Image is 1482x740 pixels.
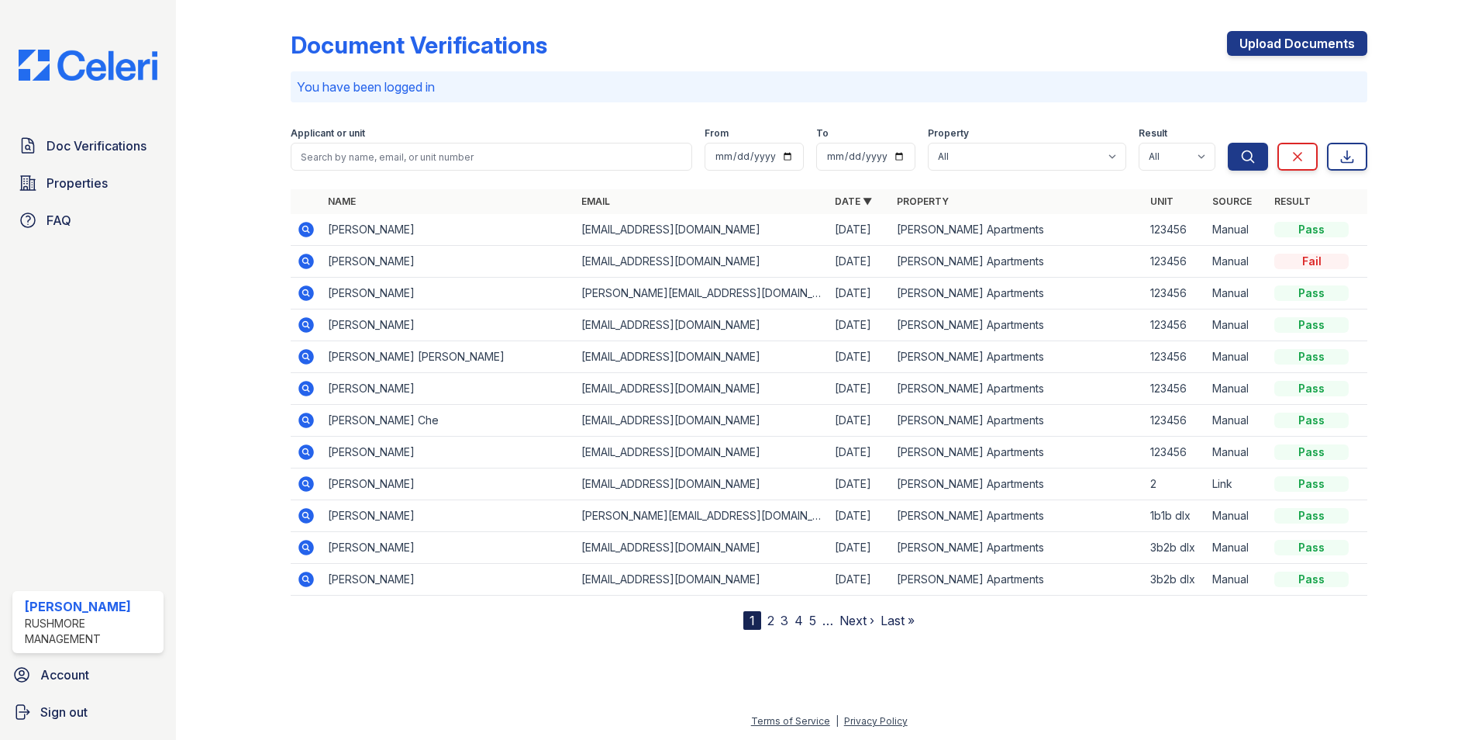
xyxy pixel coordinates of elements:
td: [PERSON_NAME] [322,278,575,309]
td: 123456 [1144,341,1206,373]
img: CE_Logo_Blue-a8612792a0a2168367f1c8372b55b34899dd931a85d93a1a3d3e32e68fde9ad4.png [6,50,170,81]
span: Sign out [40,703,88,721]
a: Terms of Service [751,715,830,727]
td: 123456 [1144,246,1206,278]
td: [PERSON_NAME] [322,469,575,500]
a: 3 [781,613,788,628]
div: Pass [1274,349,1349,365]
div: | [836,715,839,727]
td: [PERSON_NAME] Apartments [891,532,1144,564]
a: Privacy Policy [844,715,908,727]
td: [DATE] [829,373,891,405]
td: [PERSON_NAME] [322,500,575,532]
div: Pass [1274,476,1349,492]
label: Applicant or unit [291,127,365,140]
td: [PERSON_NAME] [322,246,575,278]
td: [PERSON_NAME] [322,214,575,246]
div: Pass [1274,540,1349,555]
div: Document Verifications [291,31,547,59]
td: [DATE] [829,564,891,596]
td: [PERSON_NAME] Apartments [891,469,1144,500]
div: Pass [1274,572,1349,587]
span: Doc Verifications [47,137,146,155]
div: [PERSON_NAME] [25,597,157,616]
div: Pass [1274,285,1349,301]
td: Manual [1206,373,1268,405]
div: Pass [1274,508,1349,524]
td: Manual [1206,278,1268,309]
a: 2 [767,613,774,628]
a: 5 [809,613,816,628]
a: Result [1274,195,1311,207]
td: [PERSON_NAME] Apartments [891,278,1144,309]
div: 1 [743,611,761,630]
td: [DATE] [829,500,891,532]
a: Next › [839,613,874,628]
a: Account [6,659,170,690]
a: Name [328,195,356,207]
td: Manual [1206,564,1268,596]
input: Search by name, email, or unit number [291,143,692,171]
td: [DATE] [829,214,891,246]
td: [PERSON_NAME][EMAIL_ADDRESS][DOMAIN_NAME] [575,500,829,532]
td: [EMAIL_ADDRESS][DOMAIN_NAME] [575,437,829,469]
div: Pass [1274,444,1349,460]
td: [EMAIL_ADDRESS][DOMAIN_NAME] [575,405,829,437]
a: Upload Documents [1227,31,1367,56]
a: 4 [794,613,803,628]
td: Manual [1206,500,1268,532]
td: Link [1206,469,1268,500]
a: Sign out [6,697,170,728]
td: [PERSON_NAME] Apartments [891,373,1144,405]
td: [EMAIL_ADDRESS][DOMAIN_NAME] [575,309,829,341]
a: Property [897,195,949,207]
td: 123456 [1144,405,1206,437]
td: [PERSON_NAME] Apartments [891,405,1144,437]
td: [PERSON_NAME] Apartments [891,564,1144,596]
div: Rushmore Management [25,616,157,647]
td: Manual [1206,214,1268,246]
td: [PERSON_NAME] Che [322,405,575,437]
div: Pass [1274,381,1349,396]
td: [EMAIL_ADDRESS][DOMAIN_NAME] [575,214,829,246]
td: [PERSON_NAME] Apartments [891,246,1144,278]
span: Properties [47,174,108,192]
span: Account [40,666,89,684]
td: Manual [1206,532,1268,564]
p: You have been logged in [297,78,1361,96]
a: Source [1212,195,1252,207]
td: [DATE] [829,405,891,437]
td: [PERSON_NAME] Apartments [891,437,1144,469]
td: 123456 [1144,309,1206,341]
td: [EMAIL_ADDRESS][DOMAIN_NAME] [575,469,829,500]
a: Email [581,195,610,207]
td: [PERSON_NAME] Apartments [891,500,1144,532]
a: Properties [12,168,164,199]
td: [DATE] [829,341,891,373]
label: Property [928,127,969,140]
span: FAQ [47,211,71,230]
a: Last » [881,613,915,628]
div: Pass [1274,413,1349,428]
td: Manual [1206,405,1268,437]
a: FAQ [12,205,164,236]
td: [PERSON_NAME] [PERSON_NAME] [322,341,575,373]
td: Manual [1206,246,1268,278]
label: To [816,127,829,140]
td: [DATE] [829,437,891,469]
td: [EMAIL_ADDRESS][DOMAIN_NAME] [575,564,829,596]
td: [DATE] [829,469,891,500]
label: From [705,127,729,140]
div: Fail [1274,254,1349,269]
td: [EMAIL_ADDRESS][DOMAIN_NAME] [575,373,829,405]
td: [PERSON_NAME] Apartments [891,309,1144,341]
td: 3b2b dlx [1144,564,1206,596]
div: Pass [1274,317,1349,333]
td: [PERSON_NAME][EMAIL_ADDRESS][DOMAIN_NAME] [575,278,829,309]
td: [DATE] [829,246,891,278]
a: Date ▼ [835,195,872,207]
td: [PERSON_NAME] [322,532,575,564]
td: [PERSON_NAME] [322,437,575,469]
label: Result [1139,127,1167,140]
